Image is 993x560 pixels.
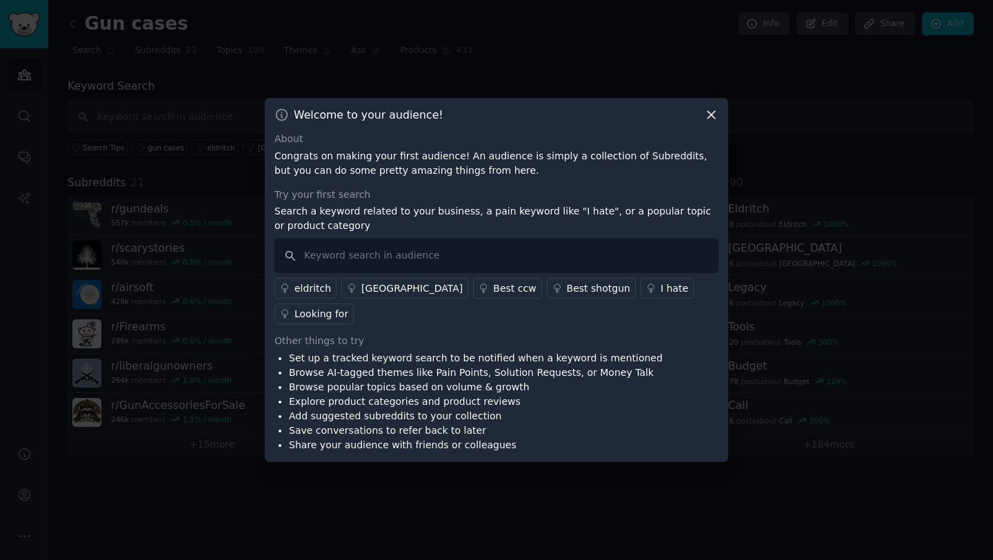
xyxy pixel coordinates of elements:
a: [GEOGRAPHIC_DATA] [341,278,468,299]
li: Save conversations to refer back to later [289,423,663,438]
li: Explore product categories and product reviews [289,394,663,409]
li: Set up a tracked keyword search to be notified when a keyword is mentioned [289,351,663,366]
a: I hate [641,278,694,299]
p: Search a keyword related to your business, a pain keyword like "I hate", or a popular topic or pr... [274,204,719,233]
a: Best ccw [473,278,541,299]
div: Other things to try [274,334,719,348]
a: Best shotgun [547,278,636,299]
div: I hate [661,281,688,296]
div: About [274,132,719,146]
div: eldritch [294,281,331,296]
input: Keyword search in audience [274,238,719,273]
li: Browse popular topics based on volume & growth [289,380,663,394]
a: eldritch [274,278,337,299]
div: Try your first search [274,188,719,202]
li: Add suggested subreddits to your collection [289,409,663,423]
div: Best shotgun [567,281,630,296]
div: [GEOGRAPHIC_DATA] [361,281,463,296]
li: Share your audience with friends or colleagues [289,438,663,452]
a: Looking for [274,303,354,324]
li: Browse AI-tagged themes like Pain Points, Solution Requests, or Money Talk [289,366,663,380]
h3: Welcome to your audience! [294,108,443,122]
p: Congrats on making your first audience! An audience is simply a collection of Subreddits, but you... [274,149,719,178]
div: Best ccw [493,281,536,296]
div: Looking for [294,307,348,321]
